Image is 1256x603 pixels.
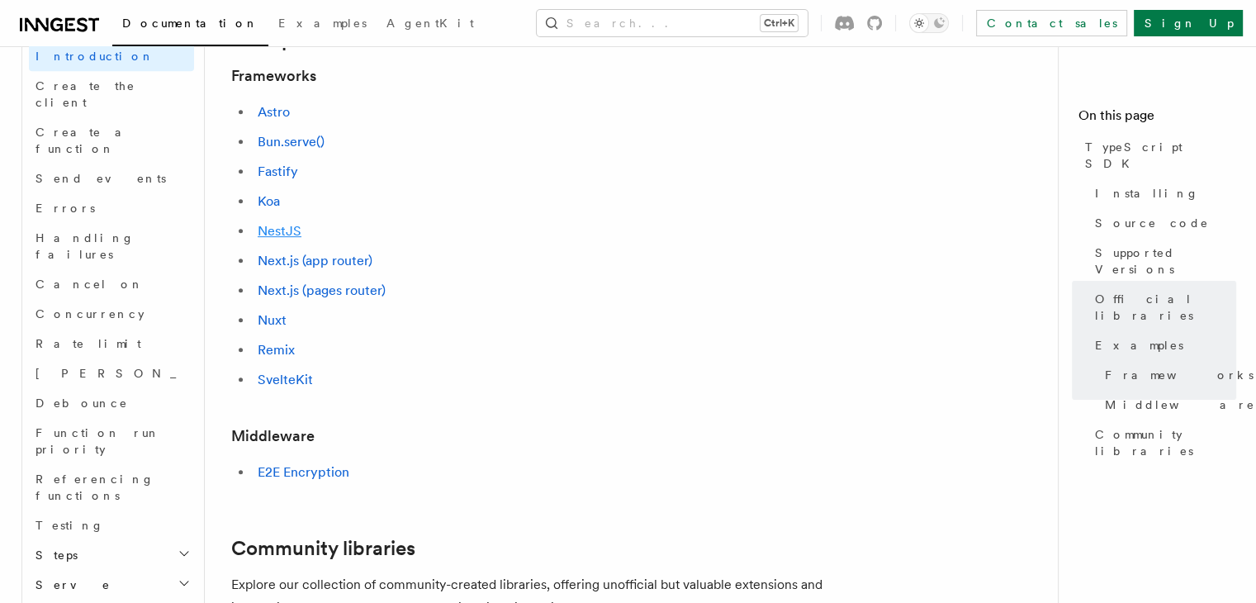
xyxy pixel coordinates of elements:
a: Nuxt [258,312,287,328]
a: Create the client [29,71,194,117]
a: TypeScript SDK [1078,132,1236,178]
span: Examples [1095,337,1183,354]
span: Send events [36,172,166,185]
a: Cancel on [29,269,194,299]
a: Errors [29,193,194,223]
button: Search...Ctrl+K [537,10,808,36]
a: Handling failures [29,223,194,269]
a: NestJS [258,223,301,239]
a: Frameworks [231,64,316,88]
span: Rate limit [36,337,141,350]
span: Concurrency [36,307,145,320]
a: E2E Encryption [258,464,349,480]
span: Handling failures [36,231,135,261]
a: Testing [29,510,194,540]
a: Send events [29,164,194,193]
span: Serve [29,577,111,593]
a: AgentKit [377,5,484,45]
span: Introduction [36,50,154,63]
span: Installing [1095,185,1199,202]
span: Cancel on [36,278,144,291]
a: Sign Up [1134,10,1243,36]
a: Koa [258,193,280,209]
a: Contact sales [976,10,1127,36]
a: Middleware [231,425,315,448]
span: Referencing functions [36,472,154,502]
a: Examples [1088,330,1236,360]
a: Next.js (pages router) [258,283,386,298]
a: Bun.serve() [258,134,325,150]
a: Supported Versions [1088,238,1236,284]
span: Errors [36,202,95,215]
span: Community libraries [1095,426,1236,459]
a: Debounce [29,388,194,418]
span: Source code [1095,215,1209,231]
a: Concurrency [29,299,194,329]
a: Remix [258,342,295,358]
a: [PERSON_NAME] [29,358,194,388]
span: [PERSON_NAME] [36,367,277,380]
a: Rate limit [29,329,194,358]
button: Toggle dark mode [909,13,949,33]
a: Official libraries [1088,284,1236,330]
span: Function run priority [36,426,160,456]
a: Fastify [258,164,298,179]
a: Middleware [1098,390,1236,420]
button: Steps [29,540,194,570]
span: Steps [29,547,78,563]
span: Create a function [36,126,134,155]
a: Installing [1088,178,1236,208]
a: Examples [268,5,377,45]
span: Testing [36,519,104,532]
span: AgentKit [386,17,474,30]
a: Next.js (app router) [258,253,372,268]
a: Astro [258,104,290,120]
a: Referencing functions [29,464,194,510]
a: Frameworks [1098,360,1236,390]
span: Documentation [122,17,258,30]
a: Documentation [112,5,268,46]
a: Source code [1088,208,1236,238]
a: Community libraries [1088,420,1236,466]
span: Frameworks [1105,367,1254,383]
a: Introduction [29,41,194,71]
span: Supported Versions [1095,245,1236,278]
h4: On this page [1078,106,1236,132]
span: Examples [278,17,367,30]
span: Official libraries [1095,291,1236,324]
span: Create the client [36,79,135,109]
span: TypeScript SDK [1085,139,1236,172]
a: SvelteKit [258,372,313,387]
a: Create a function [29,117,194,164]
span: Debounce [36,396,128,410]
a: Function run priority [29,418,194,464]
span: Middleware [1105,396,1255,413]
button: Serve [29,570,194,600]
kbd: Ctrl+K [761,15,798,31]
a: Community libraries [231,537,415,560]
